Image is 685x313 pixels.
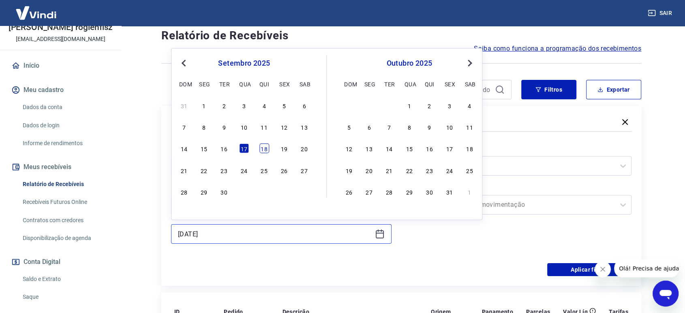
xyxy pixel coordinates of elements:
[19,230,111,247] a: Disponibilização de agenda
[279,101,289,110] div: Choose sexta-feira, 5 de setembro de 2025
[413,145,630,154] label: Forma de Pagamento
[521,80,576,99] button: Filtros
[547,263,631,276] button: Aplicar filtros
[405,144,414,153] div: Choose quarta-feira, 15 de outubro de 2025
[344,144,354,153] div: Choose domingo, 12 de outubro de 2025
[199,144,209,153] div: Choose segunda-feira, 15 de setembro de 2025
[300,144,309,153] div: Choose sábado, 20 de setembro de 2025
[364,79,374,88] div: seg
[10,81,111,99] button: Meu cadastro
[19,135,111,152] a: Informe de rendimentos
[279,79,289,88] div: sex
[344,101,354,110] div: Choose domingo, 28 de setembro de 2025
[10,253,111,271] button: Conta Digital
[239,144,249,153] div: Choose quarta-feira, 17 de setembro de 2025
[364,144,374,153] div: Choose segunda-feira, 13 de outubro de 2025
[199,122,209,132] div: Choose segunda-feira, 8 de setembro de 2025
[19,99,111,116] a: Dados da conta
[179,58,188,68] button: Previous Month
[586,80,641,99] button: Exportar
[219,144,229,153] div: Choose terça-feira, 16 de setembro de 2025
[424,122,434,132] div: Choose quinta-feira, 9 de outubro de 2025
[384,122,394,132] div: Choose terça-feira, 7 de outubro de 2025
[405,187,414,197] div: Choose quarta-feira, 29 de outubro de 2025
[344,187,354,197] div: Choose domingo, 26 de outubro de 2025
[259,122,269,132] div: Choose quinta-feira, 11 de setembro de 2025
[646,6,675,21] button: Sair
[424,144,434,153] div: Choose quinta-feira, 16 de outubro de 2025
[424,79,434,88] div: qui
[465,122,475,132] div: Choose sábado, 11 de outubro de 2025
[179,101,189,110] div: Choose domingo, 31 de agosto de 2025
[199,79,209,88] div: seg
[595,261,611,277] iframe: Fechar mensagem
[239,165,249,175] div: Choose quarta-feira, 24 de setembro de 2025
[445,144,454,153] div: Choose sexta-feira, 17 de outubro de 2025
[219,165,229,175] div: Choose terça-feira, 23 de setembro de 2025
[19,212,111,229] a: Contratos com credores
[474,44,641,54] a: Saiba como funciona a programação dos recebimentos
[10,158,111,176] button: Meus recebíveis
[300,187,309,197] div: Choose sábado, 4 de outubro de 2025
[219,122,229,132] div: Choose terça-feira, 9 de setembro de 2025
[405,101,414,110] div: Choose quarta-feira, 1 de outubro de 2025
[179,122,189,132] div: Choose domingo, 7 de setembro de 2025
[364,101,374,110] div: Choose segunda-feira, 29 de setembro de 2025
[445,122,454,132] div: Choose sexta-feira, 10 de outubro de 2025
[445,187,454,197] div: Choose sexta-feira, 31 de outubro de 2025
[10,0,62,25] img: Vindi
[279,122,289,132] div: Choose sexta-feira, 12 de setembro de 2025
[384,187,394,197] div: Choose terça-feira, 28 de outubro de 2025
[300,79,309,88] div: sab
[199,187,209,197] div: Choose segunda-feira, 29 de setembro de 2025
[465,101,475,110] div: Choose sábado, 4 de outubro de 2025
[405,79,414,88] div: qua
[179,187,189,197] div: Choose domingo, 28 de setembro de 2025
[384,79,394,88] div: ter
[178,228,372,240] input: Data final
[16,35,105,43] p: [EMAIL_ADDRESS][DOMAIN_NAME]
[364,122,374,132] div: Choose segunda-feira, 6 de outubro de 2025
[300,122,309,132] div: Choose sábado, 13 de setembro de 2025
[465,144,475,153] div: Choose sábado, 18 de outubro de 2025
[344,165,354,175] div: Choose domingo, 19 de outubro de 2025
[384,101,394,110] div: Choose terça-feira, 30 de setembro de 2025
[424,187,434,197] div: Choose quinta-feira, 30 de outubro de 2025
[259,144,269,153] div: Choose quinta-feira, 18 de setembro de 2025
[465,187,475,197] div: Choose sábado, 1 de novembro de 2025
[364,187,374,197] div: Choose segunda-feira, 27 de outubro de 2025
[19,117,111,134] a: Dados de login
[161,28,641,44] h4: Relatório de Recebíveis
[259,79,269,88] div: qui
[259,187,269,197] div: Choose quinta-feira, 2 de outubro de 2025
[5,6,68,12] span: Olá! Precisa de ajuda?
[179,165,189,175] div: Choose domingo, 21 de setembro de 2025
[384,144,394,153] div: Choose terça-feira, 14 de outubro de 2025
[614,259,679,277] iframe: Mensagem da empresa
[259,101,269,110] div: Choose quinta-feira, 4 de setembro de 2025
[279,144,289,153] div: Choose sexta-feira, 19 de setembro de 2025
[343,58,475,68] div: outubro 2025
[384,165,394,175] div: Choose terça-feira, 21 de outubro de 2025
[219,79,229,88] div: ter
[344,122,354,132] div: Choose domingo, 5 de outubro de 2025
[364,165,374,175] div: Choose segunda-feira, 20 de outubro de 2025
[259,165,269,175] div: Choose quinta-feira, 25 de setembro de 2025
[239,101,249,110] div: Choose quarta-feira, 3 de setembro de 2025
[179,79,189,88] div: dom
[199,165,209,175] div: Choose segunda-feira, 22 de setembro de 2025
[653,281,679,307] iframe: Botão para abrir a janela de mensagens
[279,165,289,175] div: Choose sexta-feira, 26 de setembro de 2025
[300,165,309,175] div: Choose sábado, 27 de setembro de 2025
[178,58,310,68] div: setembro 2025
[405,122,414,132] div: Choose quarta-feira, 8 de outubro de 2025
[343,99,475,197] div: month 2025-10
[344,79,354,88] div: dom
[19,176,111,193] a: Relatório de Recebíveis
[199,101,209,110] div: Choose segunda-feira, 1 de setembro de 2025
[279,187,289,197] div: Choose sexta-feira, 3 de outubro de 2025
[219,101,229,110] div: Choose terça-feira, 2 de setembro de 2025
[19,289,111,305] a: Saque
[445,79,454,88] div: sex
